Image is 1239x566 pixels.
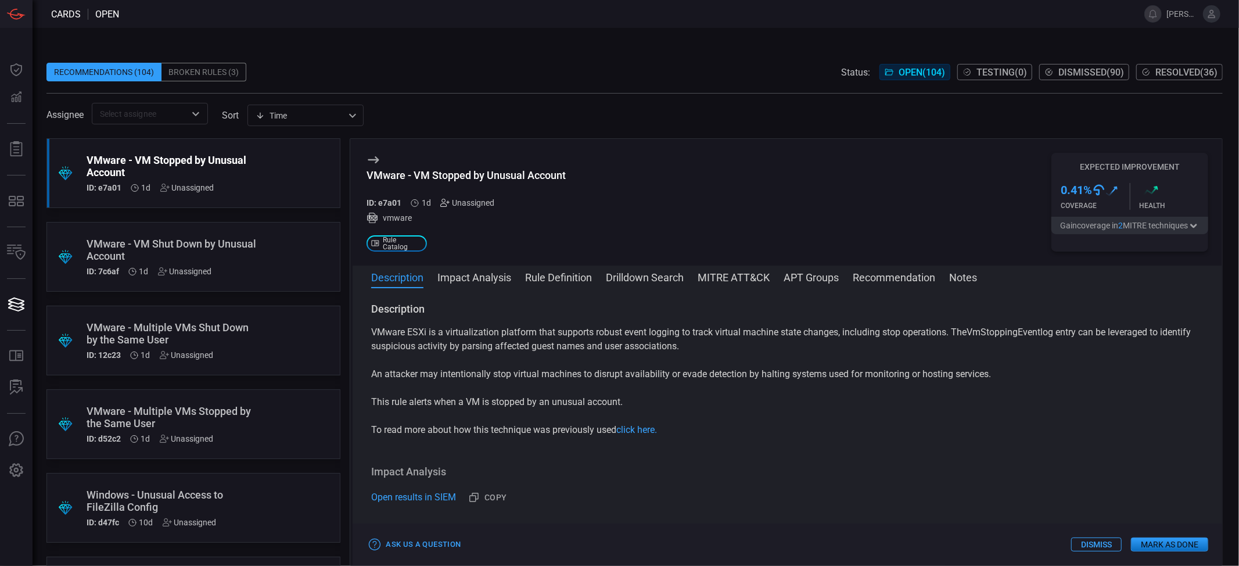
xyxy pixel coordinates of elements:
span: 2 [1118,221,1123,230]
span: Rule Catalog [383,237,422,250]
p: An attacker may intentionally stop virtual machines to disrupt availability or evade detection by... [371,367,1204,381]
button: Inventory [2,239,30,267]
button: MITRE - Detection Posture [2,187,30,215]
div: Health [1140,202,1209,210]
button: Recommendation [853,270,935,284]
div: VMware - VM Shut Down by Unusual Account [87,238,256,262]
button: Gaincoverage in2MITRE techniques [1051,217,1208,234]
button: Impact Analysis [437,270,511,284]
label: sort [222,110,239,121]
div: VMware - Multiple VMs Shut Down by the Same User [87,321,256,346]
button: Open(104) [879,64,950,80]
button: MITRE ATT&CK [698,270,770,284]
div: Unassigned [160,183,214,192]
div: Coverage [1061,202,1130,210]
span: Testing ( 0 ) [976,67,1027,78]
button: Rule Definition [525,270,592,284]
button: Ask Us A Question [2,425,30,453]
h3: 0.41 % [1061,183,1092,197]
h5: ID: e7a01 [367,198,401,207]
span: Sep 21, 2025 3:13 AM [139,518,153,527]
button: Notes [949,270,977,284]
button: ALERT ANALYSIS [2,374,30,402]
span: Open ( 104 ) [899,67,945,78]
span: Status: [841,67,870,78]
a: click here. [616,424,657,435]
h5: ID: e7a01 [87,183,121,192]
button: Reports [2,135,30,163]
h5: ID: 7c6af [87,267,119,276]
span: Resolved ( 36 ) [1155,67,1218,78]
button: Resolved(36) [1136,64,1223,80]
span: Assignee [46,109,84,120]
div: Unassigned [163,518,217,527]
span: Sep 30, 2025 9:15 AM [422,198,431,207]
button: Dismiss [1071,538,1122,551]
button: Detections [2,84,30,112]
button: Preferences [2,457,30,485]
button: Dismissed(90) [1039,64,1129,80]
button: Mark as Done [1131,538,1208,551]
div: Unassigned [160,434,214,443]
h5: ID: 12c23 [87,350,121,360]
div: Unassigned [440,198,494,207]
div: Windows - Unusual Access to FileZilla Config [87,489,256,513]
p: To read more about how this technique was previously used [371,423,1204,437]
input: Select assignee [95,106,185,121]
button: Testing(0) [957,64,1032,80]
a: Open results in SIEM [371,490,456,504]
span: Cards [51,9,81,20]
h5: Expected Improvement [1051,162,1208,171]
button: Ask Us a Question [367,536,464,554]
span: Dismissed ( 90 ) [1058,67,1124,78]
span: Sep 30, 2025 9:15 AM [142,183,151,192]
span: [PERSON_NAME][EMAIL_ADDRESS][DOMAIN_NAME] [1166,9,1198,19]
div: VMware - VM Stopped by Unusual Account [87,154,256,178]
code: VmStoppingEvent [967,327,1040,338]
div: VMware - VM Stopped by Unusual Account [367,169,566,181]
p: VMware ESXi is a virtualization platform that supports robust event logging to track virtual mach... [371,325,1204,353]
div: Broken Rules (3) [161,63,246,81]
div: Time [256,110,345,121]
span: Sep 30, 2025 5:05 AM [141,434,150,443]
div: vmware [367,212,566,224]
button: Copy [465,488,511,507]
h3: Impact Analysis [371,465,1204,479]
button: Open [188,106,204,122]
span: Sep 30, 2025 5:05 AM [141,350,150,360]
h5: ID: d47fc [87,518,119,527]
div: Recommendations (104) [46,63,161,81]
button: Dashboard [2,56,30,84]
button: Cards [2,291,30,318]
button: Description [371,270,423,284]
div: Unassigned [158,267,212,276]
div: Unassigned [160,350,214,360]
span: open [95,9,119,20]
p: This rule alerts when a VM is stopped by an unusual account. [371,395,1204,409]
button: APT Groups [784,270,839,284]
h3: Description [371,302,1204,316]
div: VMware - Multiple VMs Stopped by the Same User [87,405,256,429]
button: Drilldown Search [606,270,684,284]
h5: ID: d52c2 [87,434,121,443]
span: Sep 30, 2025 5:06 AM [139,267,149,276]
button: Rule Catalog [2,342,30,370]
